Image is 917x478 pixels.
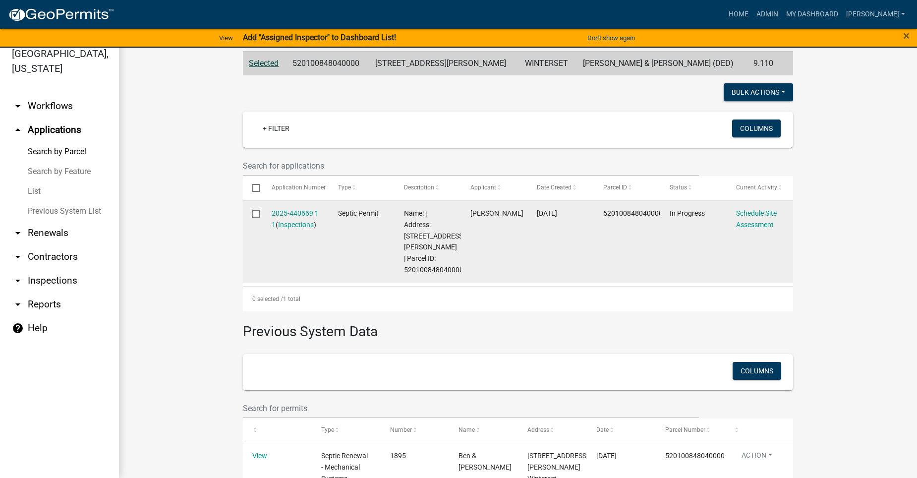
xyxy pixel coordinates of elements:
[583,30,639,46] button: Don't show again
[752,5,782,24] a: Admin
[670,209,705,217] span: In Progress
[461,176,527,200] datatable-header-cell: Applicant
[252,452,267,460] a: View
[272,208,319,231] div: ( )
[390,452,406,460] span: 1895
[727,176,793,200] datatable-header-cell: Current Activity
[12,275,24,287] i: arrow_drop_down
[338,209,379,217] span: Septic Permit
[215,30,237,46] a: View
[338,184,351,191] span: Type
[404,184,434,191] span: Description
[243,33,396,42] strong: Add "Assigned Inspector" to Dashboard List!
[369,51,519,75] td: [STREET_ADDRESS][PERSON_NAME]
[395,176,461,200] datatable-header-cell: Description
[596,452,617,460] span: 4/5/2022
[537,184,572,191] span: Date Created
[903,30,910,42] button: Close
[596,426,609,433] span: Date
[243,398,699,418] input: Search for permits
[660,176,727,200] datatable-header-cell: Status
[519,51,576,75] td: WINTERSET
[670,184,687,191] span: Status
[321,426,334,433] span: Type
[243,287,793,311] div: 1 total
[12,322,24,334] i: help
[518,418,587,442] datatable-header-cell: Address
[656,418,725,442] datatable-header-cell: Parcel Number
[312,418,381,442] datatable-header-cell: Type
[665,452,725,460] span: 520100848040000
[12,124,24,136] i: arrow_drop_up
[747,51,781,75] td: 9.110
[537,209,557,217] span: 06/24/2025
[12,299,24,310] i: arrow_drop_down
[381,418,450,442] datatable-header-cell: Number
[577,51,747,75] td: [PERSON_NAME] & [PERSON_NAME] (DED)
[470,184,496,191] span: Applicant
[733,362,781,380] button: Columns
[278,221,314,229] a: Inspections
[262,176,328,200] datatable-header-cell: Application Number
[782,5,842,24] a: My Dashboard
[12,251,24,263] i: arrow_drop_down
[449,418,518,442] datatable-header-cell: Name
[390,426,412,433] span: Number
[287,51,369,75] td: 520100848040000
[255,119,297,137] a: + Filter
[734,450,780,465] button: Action
[252,296,283,302] span: 0 selected /
[724,83,793,101] button: Bulk Actions
[12,100,24,112] i: arrow_drop_down
[665,426,705,433] span: Parcel Number
[527,176,594,200] datatable-header-cell: Date Created
[12,227,24,239] i: arrow_drop_down
[272,184,326,191] span: Application Number
[603,184,627,191] span: Parcel ID
[243,311,793,342] h3: Previous System Data
[736,184,777,191] span: Current Activity
[249,59,279,68] a: Selected
[587,418,656,442] datatable-header-cell: Date
[458,452,512,471] span: Ben & Sara Moetsch
[732,119,781,137] button: Columns
[272,209,319,229] a: 2025-440669 1 1
[243,176,262,200] datatable-header-cell: Select
[594,176,660,200] datatable-header-cell: Parcel ID
[328,176,395,200] datatable-header-cell: Type
[725,5,752,24] a: Home
[470,209,523,217] span: Rick Rogers
[243,156,699,176] input: Search for applications
[527,426,549,433] span: Address
[736,209,777,229] a: Schedule Site Assessment
[458,426,475,433] span: Name
[404,209,465,274] span: Name: | Address: 2330 ST CHARLES RD | Parcel ID: 520100848040000
[903,29,910,43] span: ×
[842,5,909,24] a: [PERSON_NAME]
[603,209,663,217] span: 520100848040000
